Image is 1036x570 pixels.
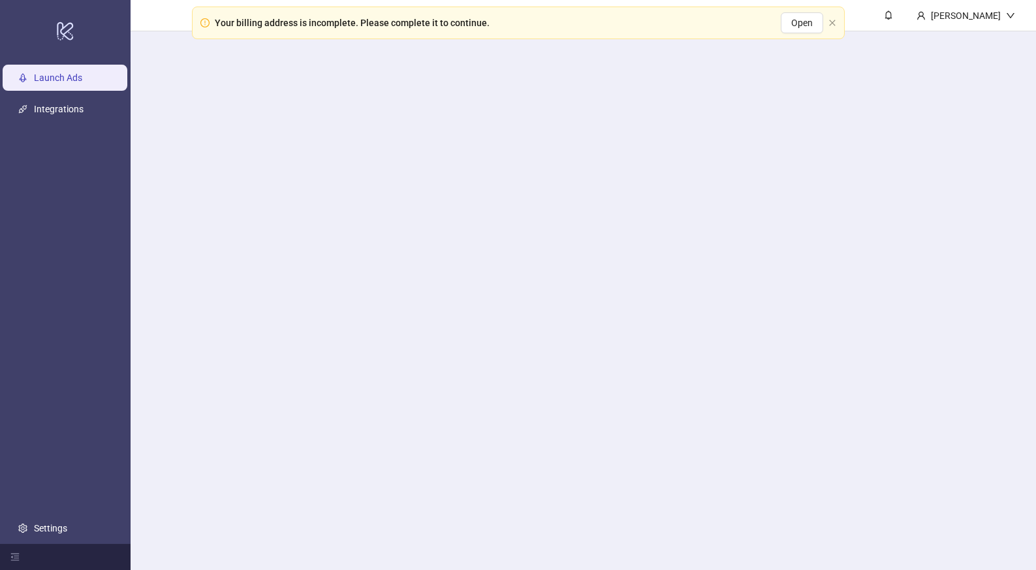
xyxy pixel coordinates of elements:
span: Open [791,18,813,28]
button: close [828,19,836,27]
span: down [1006,11,1015,20]
span: user [917,11,926,20]
a: Launch Ads [34,72,82,83]
a: Integrations [34,104,84,114]
div: Your billing address is incomplete. Please complete it to continue. [215,16,490,30]
div: [PERSON_NAME] [926,8,1006,23]
button: Open [781,12,823,33]
a: Settings [34,523,67,533]
span: menu-fold [10,552,20,562]
span: bell [884,10,893,20]
span: exclamation-circle [200,18,210,27]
